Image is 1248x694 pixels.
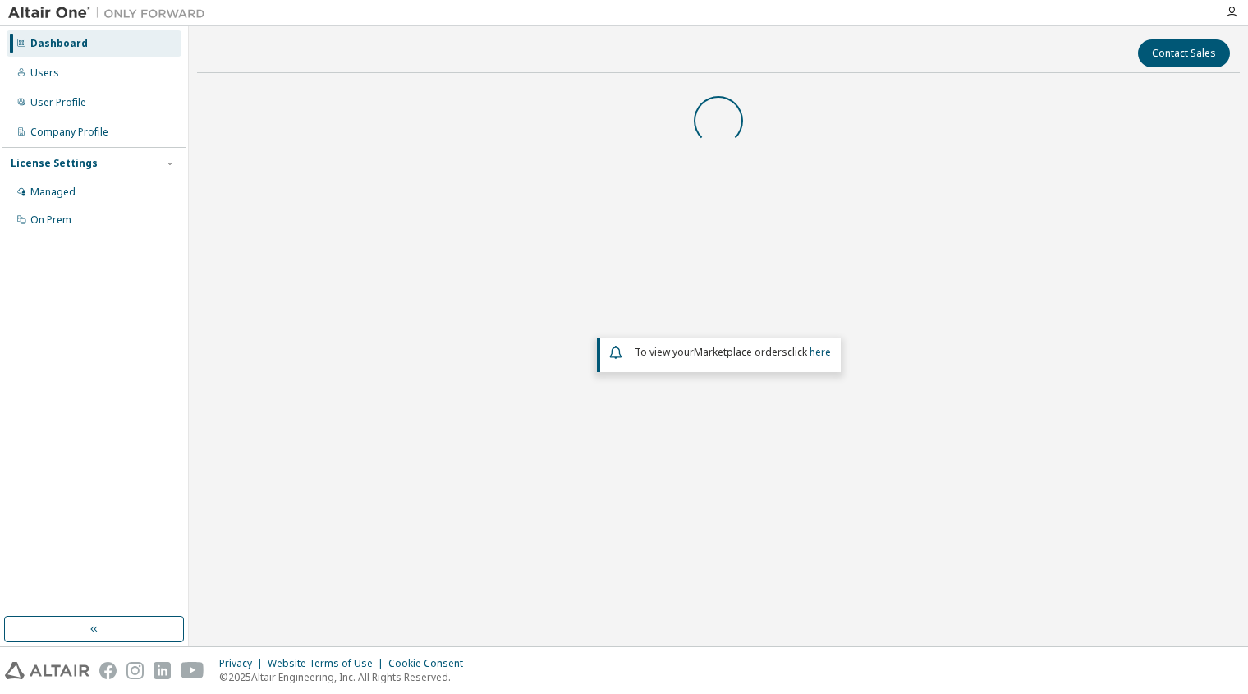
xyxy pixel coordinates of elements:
button: Contact Sales [1138,39,1230,67]
em: Marketplace orders [694,345,787,359]
div: User Profile [30,96,86,109]
div: Managed [30,186,76,199]
div: Privacy [219,657,268,670]
div: Website Terms of Use [268,657,388,670]
div: Users [30,67,59,80]
img: facebook.svg [99,662,117,679]
span: To view your click [635,345,831,359]
div: On Prem [30,214,71,227]
div: Cookie Consent [388,657,473,670]
img: instagram.svg [126,662,144,679]
img: Altair One [8,5,213,21]
img: youtube.svg [181,662,204,679]
div: Dashboard [30,37,88,50]
div: License Settings [11,157,98,170]
p: © 2025 Altair Engineering, Inc. All Rights Reserved. [219,670,473,684]
div: Company Profile [30,126,108,139]
img: altair_logo.svg [5,662,89,679]
a: here [810,345,831,359]
img: linkedin.svg [154,662,171,679]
